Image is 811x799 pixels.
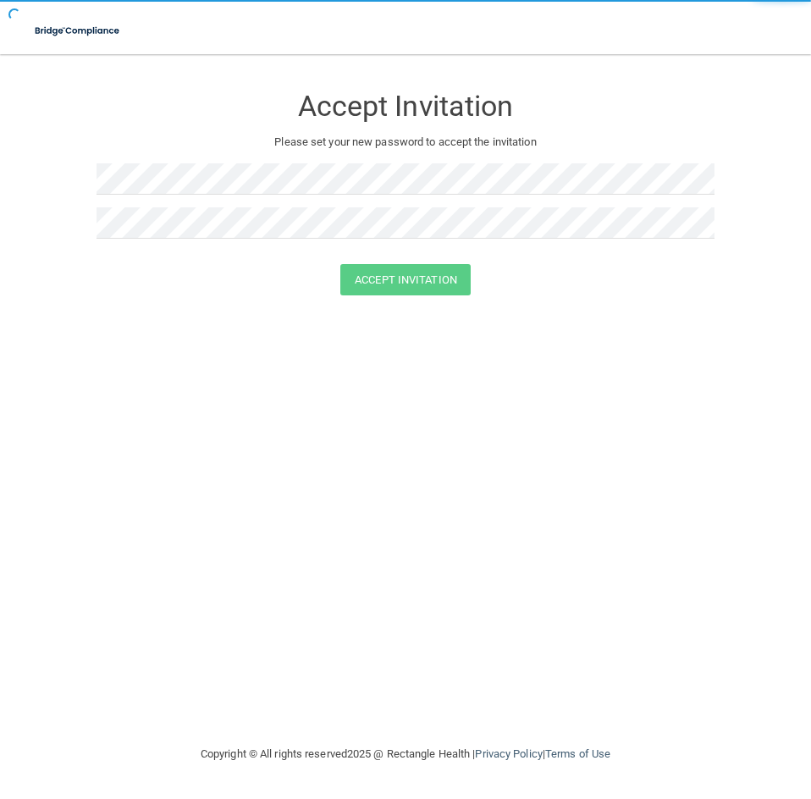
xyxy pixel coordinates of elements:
a: Privacy Policy [475,747,542,760]
p: Please set your new password to accept the invitation [109,132,702,152]
img: bridge_compliance_login_screen.278c3ca4.svg [25,14,130,48]
h3: Accept Invitation [97,91,714,122]
button: Accept Invitation [340,264,471,295]
a: Terms of Use [545,747,610,760]
div: Copyright © All rights reserved 2025 @ Rectangle Health | | [97,727,714,781]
